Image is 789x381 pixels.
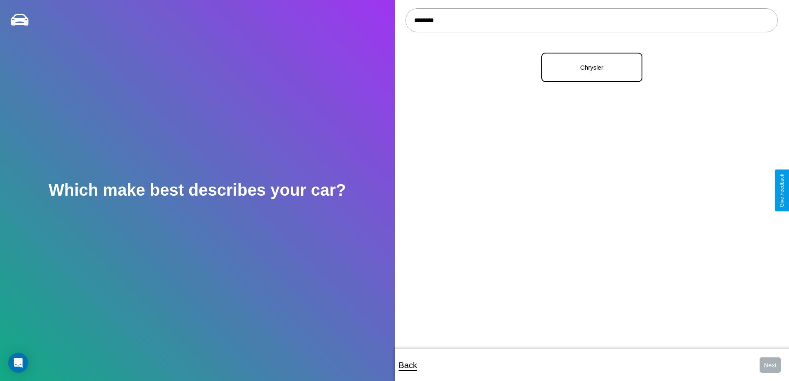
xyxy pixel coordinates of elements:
[760,357,781,373] button: Next
[779,174,785,207] div: Give Feedback
[8,353,28,373] div: Open Intercom Messenger
[550,62,633,73] p: Chrysler
[48,181,346,199] h2: Which make best describes your car?
[399,358,417,373] p: Back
